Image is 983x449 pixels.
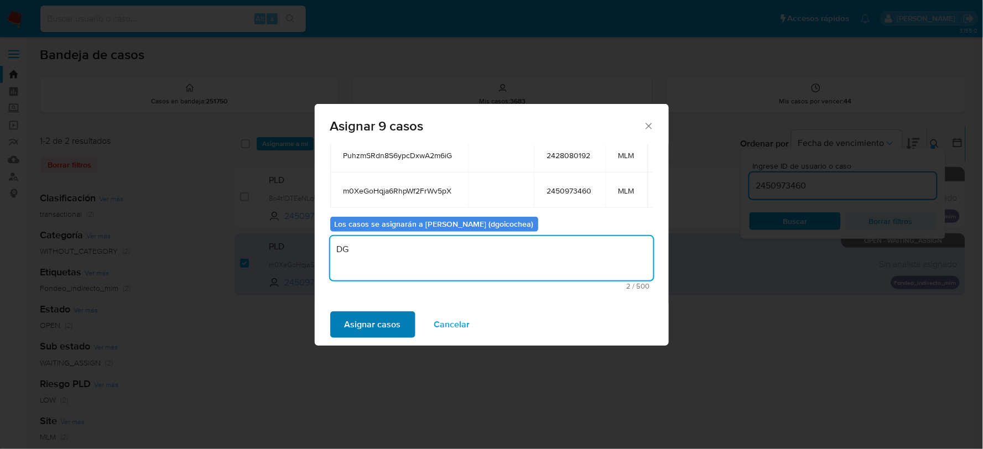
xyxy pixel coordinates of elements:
span: MLM [618,150,634,160]
textarea: DG [330,236,653,280]
button: Cerrar ventana [643,121,653,130]
button: Asignar casos [330,311,415,338]
span: PuhzmSRdn8S6ypcDxwA2m6iG [344,150,455,160]
span: Máximo 500 caracteres [334,283,650,290]
span: MLM [618,186,634,196]
span: Cancelar [434,312,470,337]
span: m0XeGoHqja6RhpWf2FrWv5pX [344,186,455,196]
span: 2428080192 [547,150,592,160]
span: Asignar 9 casos [330,119,644,133]
div: assign-modal [315,104,669,346]
span: 2450973460 [547,186,592,196]
span: Asignar casos [345,312,401,337]
b: Los casos se asignarán a [PERSON_NAME] (dgoicochea) [335,218,534,229]
button: Cancelar [420,311,485,338]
